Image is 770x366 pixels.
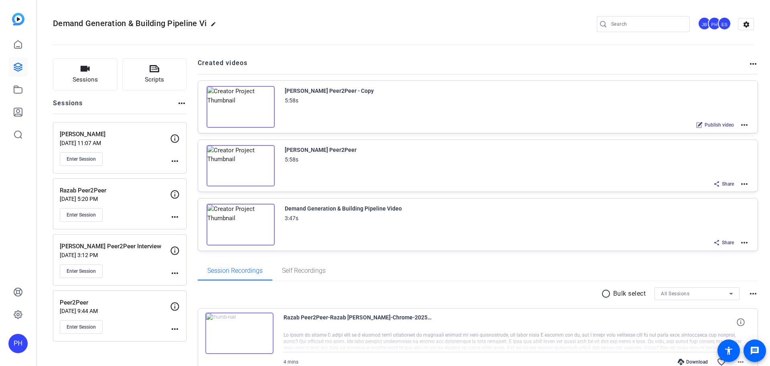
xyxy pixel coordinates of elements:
[284,359,298,365] span: 4 mins
[60,242,170,251] p: [PERSON_NAME] Peer2Peer Interview
[177,98,186,108] mat-icon: more_horiz
[722,181,734,187] span: Share
[60,140,170,146] p: [DATE] 11:07 AM
[285,204,402,213] div: Demand Generation & Building Pipeline Video
[674,359,712,365] div: Download
[698,17,711,30] div: JB
[613,289,646,299] p: Bulk select
[12,13,24,25] img: blue-gradient.svg
[60,152,103,166] button: Enter Session
[285,96,298,105] div: 5:58s
[748,59,758,69] mat-icon: more_horiz
[724,346,734,356] mat-icon: accessibility
[282,268,326,274] span: Self Recordings
[53,18,207,28] span: Demand Generation & Building Pipeline Vi
[708,17,722,31] ngx-avatar: Patrick Heeks
[748,289,758,299] mat-icon: more_horiz
[738,18,754,31] mat-icon: settings
[8,334,28,353] div: PH
[60,308,170,314] p: [DATE] 9:44 AM
[722,239,734,246] span: Share
[285,86,374,96] div: [PERSON_NAME] Peer2Peer - Copy
[740,238,749,247] mat-icon: more_horiz
[285,213,298,223] div: 3:47s
[205,313,274,354] img: thumb-nail
[740,179,749,189] mat-icon: more_horiz
[145,75,164,84] span: Scripts
[60,186,170,195] p: Razab Peer2Peer
[718,17,732,31] ngx-avatar: Erika Smith
[60,252,170,258] p: [DATE] 3:12 PM
[611,19,683,29] input: Search
[705,122,734,128] span: Publish video
[67,268,96,274] span: Enter Session
[60,208,103,222] button: Enter Session
[53,98,83,114] h2: Sessions
[285,145,357,155] div: [PERSON_NAME] Peer2Peer
[60,298,170,307] p: Peer2Peer
[67,324,96,330] span: Enter Session
[284,313,432,332] span: Razab Peer2Peer-Razab [PERSON_NAME]-Chrome-2025-08-07-10-48-24-670-0
[170,268,180,278] mat-icon: more_horiz
[207,145,275,187] img: Creator Project Thumbnail
[708,17,721,30] div: PH
[718,17,731,30] div: ES
[750,346,760,356] mat-icon: message
[170,156,180,166] mat-icon: more_horiz
[698,17,712,31] ngx-avatar: Joan Barkowski
[73,75,98,84] span: Sessions
[740,120,749,130] mat-icon: more_horiz
[60,320,103,334] button: Enter Session
[211,21,220,31] mat-icon: edit
[207,86,275,128] img: Creator Project Thumbnail
[60,264,103,278] button: Enter Session
[207,204,275,245] img: Creator Project Thumbnail
[207,268,263,274] span: Session Recordings
[60,130,170,139] p: [PERSON_NAME]
[53,58,118,90] button: Sessions
[661,291,689,296] span: All Sessions
[198,58,749,74] h2: Created videos
[601,289,613,299] mat-icon: radio_button_unchecked
[67,212,96,218] span: Enter Session
[122,58,187,90] button: Scripts
[60,196,170,202] p: [DATE] 5:20 PM
[170,324,180,334] mat-icon: more_horiz
[170,212,180,222] mat-icon: more_horiz
[67,156,96,162] span: Enter Session
[285,155,298,164] div: 5:58s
